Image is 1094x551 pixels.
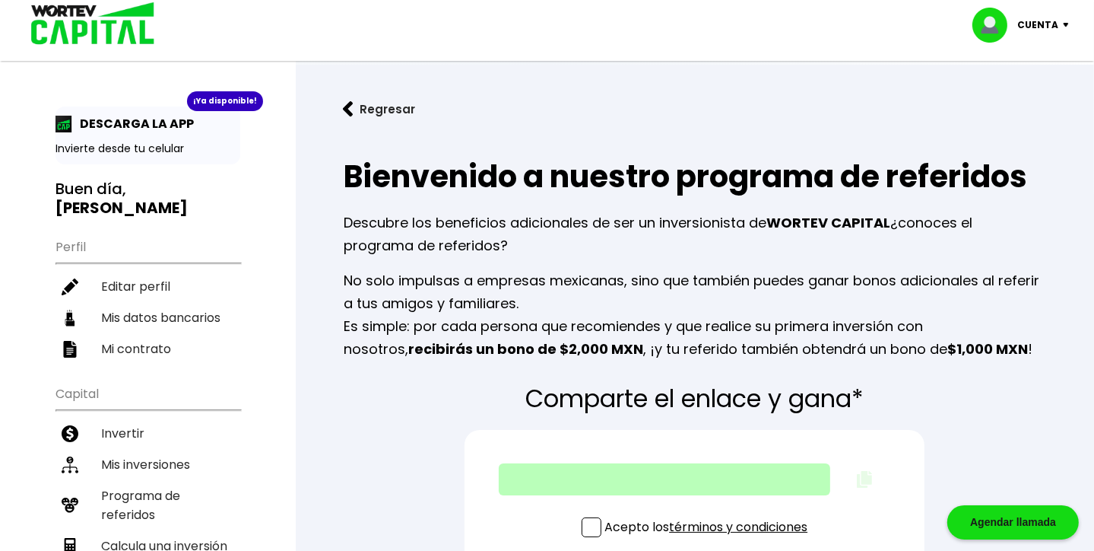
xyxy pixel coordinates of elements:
[62,425,78,442] img: invertir-icon.b3b967d7.svg
[62,341,78,358] img: contrato-icon.f2db500c.svg
[947,505,1079,540] div: Agendar llamada
[55,116,72,132] img: app-icon
[55,333,240,365] a: Mi contrato
[343,101,354,117] img: flecha izquierda
[344,154,1045,199] h1: Bienvenido a nuestro programa de referidos
[767,213,891,232] b: WORTEV CAPITAL
[1059,23,1080,27] img: icon-down
[55,230,240,365] ul: Perfil
[409,339,644,358] b: recibirás un bono de $2,000 MXN
[320,89,1070,129] a: flecha izquierdaRegresar
[55,141,240,157] p: Invierte desde tu celular
[55,480,240,530] a: Programa de referidos
[344,269,1045,361] p: No solo impulsas a empresas mexicanas, sino que también puedes ganar bonos adicionales al referir...
[525,385,864,412] p: Comparte el enlace y gana*
[604,518,807,537] p: Acepto los
[669,518,807,536] a: términos y condiciones
[62,310,78,326] img: datos-icon.10cf9172.svg
[948,339,1029,358] b: $1,000 MXN
[1018,14,1059,37] p: Cuenta
[972,8,1018,43] img: profile-image
[55,271,240,302] a: Editar perfil
[55,180,240,218] h3: Buen día,
[320,89,439,129] button: Regresar
[55,302,240,333] a: Mis datos bancarios
[55,449,240,480] a: Mis inversiones
[55,197,188,218] b: [PERSON_NAME]
[62,497,78,514] img: recomiendanos-icon.9b8e9327.svg
[72,114,194,133] p: DESCARGA LA APP
[344,212,1045,257] p: Descubre los beneficios adicionales de ser un inversionista de ¿conoces el programa de referidos?
[187,91,263,111] div: ¡Ya disponible!
[55,418,240,449] a: Invertir
[62,279,78,295] img: editar-icon.952d3147.svg
[62,457,78,473] img: inversiones-icon.6695dc30.svg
